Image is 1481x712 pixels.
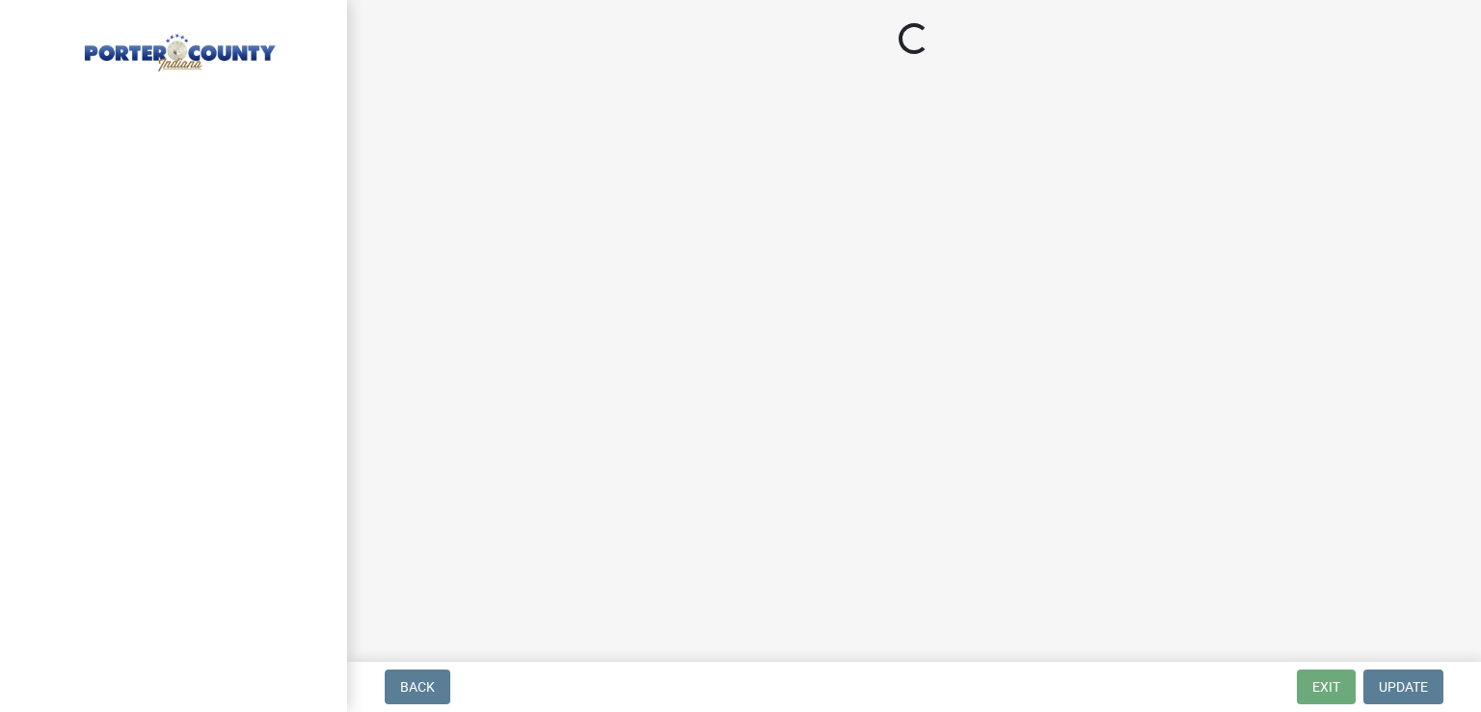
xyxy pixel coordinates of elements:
span: Back [400,679,435,695]
span: Update [1379,679,1428,695]
img: Porter County, Indiana [39,20,316,74]
button: Update [1363,670,1443,704]
button: Back [385,670,450,704]
button: Exit [1297,670,1356,704]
